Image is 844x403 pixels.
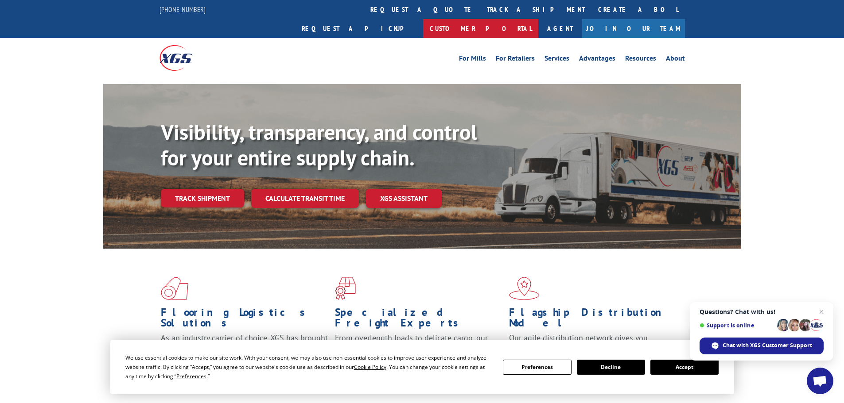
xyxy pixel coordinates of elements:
a: Join Our Team [582,19,685,38]
div: Cookie Consent Prompt [110,340,734,394]
a: For Retailers [496,55,535,65]
b: Visibility, transparency, and control for your entire supply chain. [161,118,477,171]
button: Decline [577,360,645,375]
span: As an industry carrier of choice, XGS has brought innovation and dedication to flooring logistics... [161,333,328,364]
a: About [666,55,685,65]
h1: Specialized Freight Experts [335,307,502,333]
h1: Flagship Distribution Model [509,307,677,333]
a: Services [545,55,569,65]
p: From overlength loads to delicate cargo, our experienced staff knows the best way to move your fr... [335,333,502,372]
a: Advantages [579,55,615,65]
a: Calculate transit time [251,189,359,208]
button: Preferences [503,360,571,375]
span: Support is online [700,322,774,329]
a: Customer Portal [423,19,538,38]
span: Chat with XGS Customer Support [723,342,812,349]
div: We use essential cookies to make our site work. With your consent, we may also use non-essential ... [125,353,492,381]
a: [PHONE_NUMBER] [159,5,206,14]
span: Questions? Chat with us! [700,308,824,315]
div: Open chat [807,368,833,394]
a: XGS ASSISTANT [366,189,442,208]
a: Request a pickup [295,19,423,38]
img: xgs-icon-flagship-distribution-model-red [509,277,540,300]
span: Close chat [816,307,827,317]
a: Track shipment [161,189,244,207]
a: Resources [625,55,656,65]
h1: Flooring Logistics Solutions [161,307,328,333]
a: Agent [538,19,582,38]
div: Chat with XGS Customer Support [700,338,824,354]
span: Our agile distribution network gives you nationwide inventory management on demand. [509,333,672,353]
img: xgs-icon-total-supply-chain-intelligence-red [161,277,188,300]
span: Cookie Policy [354,363,386,371]
button: Accept [650,360,719,375]
span: Preferences [176,372,206,380]
img: xgs-icon-focused-on-flooring-red [335,277,356,300]
a: For Mills [459,55,486,65]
